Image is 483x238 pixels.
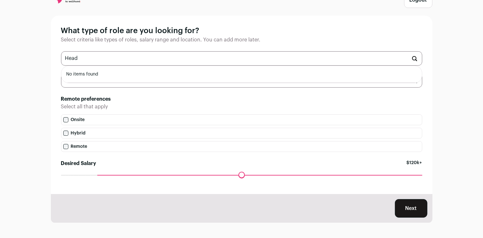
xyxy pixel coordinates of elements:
input: Location [61,73,422,88]
button: Next [395,199,427,218]
p: Select all that apply [61,103,422,111]
input: Onsite [63,117,68,122]
li: No items found [61,66,422,83]
input: Job Function [61,51,422,66]
h2: Remote preferences [61,95,422,103]
label: Desired Salary [61,160,96,167]
span: $120k+ [407,160,422,175]
input: Remote [63,144,68,149]
label: Remote [61,141,422,152]
label: Onsite [61,114,422,125]
h1: What type of role are you looking for? [61,26,422,36]
input: Hybrid [63,131,68,136]
p: Select criteria like types of roles, salary range and location. You can add more later. [61,36,422,44]
label: Hybrid [61,128,422,139]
